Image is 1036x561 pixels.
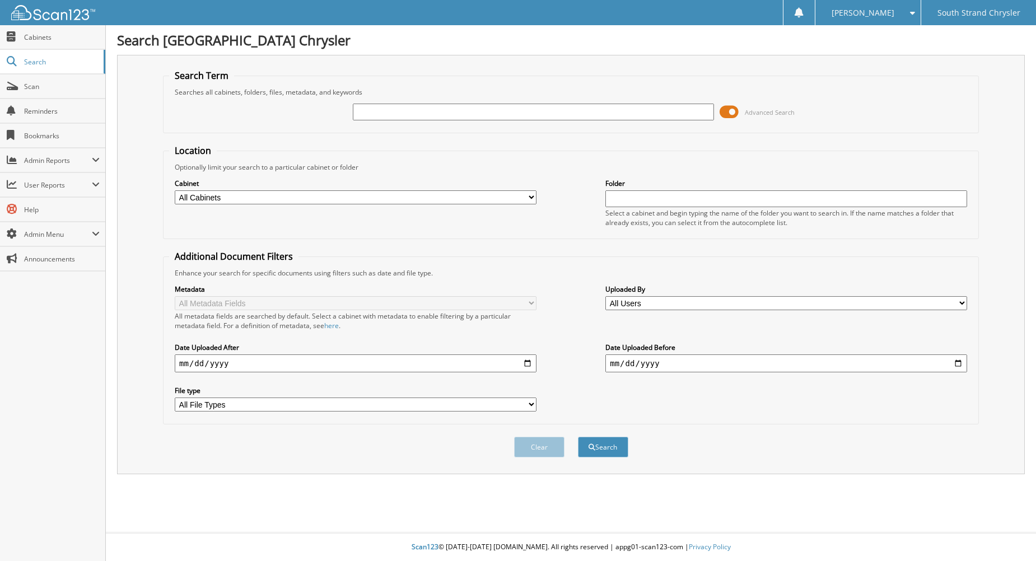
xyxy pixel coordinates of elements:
button: Search [578,437,628,457]
img: scan123-logo-white.svg [11,5,95,20]
span: [PERSON_NAME] [832,10,894,16]
div: Searches all cabinets, folders, files, metadata, and keywords [169,87,973,97]
label: Folder [605,179,967,188]
span: Search [24,57,98,67]
input: end [605,354,967,372]
div: © [DATE]-[DATE] [DOMAIN_NAME]. All rights reserved | appg01-scan123-com | [106,534,1036,561]
div: Select a cabinet and begin typing the name of the folder you want to search in. If the name match... [605,208,967,227]
input: start [175,354,536,372]
label: Metadata [175,284,536,294]
span: Reminders [24,106,100,116]
button: Clear [514,437,564,457]
label: Date Uploaded Before [605,343,967,352]
span: Bookmarks [24,131,100,141]
label: File type [175,386,536,395]
span: Cabinets [24,32,100,42]
h1: Search [GEOGRAPHIC_DATA] Chrysler [117,31,1025,49]
div: All metadata fields are searched by default. Select a cabinet with metadata to enable filtering b... [175,311,536,330]
span: Scan [24,82,100,91]
label: Date Uploaded After [175,343,536,352]
div: Enhance your search for specific documents using filters such as date and file type. [169,268,973,278]
label: Cabinet [175,179,536,188]
div: Optionally limit your search to a particular cabinet or folder [169,162,973,172]
a: Privacy Policy [689,542,731,551]
label: Uploaded By [605,284,967,294]
span: User Reports [24,180,92,190]
span: Scan123 [412,542,438,551]
legend: Additional Document Filters [169,250,298,263]
a: here [324,321,339,330]
span: South Strand Chrysler [937,10,1020,16]
span: Announcements [24,254,100,264]
span: Advanced Search [745,108,795,116]
legend: Location [169,144,217,157]
span: Help [24,205,100,214]
span: Admin Menu [24,230,92,239]
span: Admin Reports [24,156,92,165]
legend: Search Term [169,69,234,82]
